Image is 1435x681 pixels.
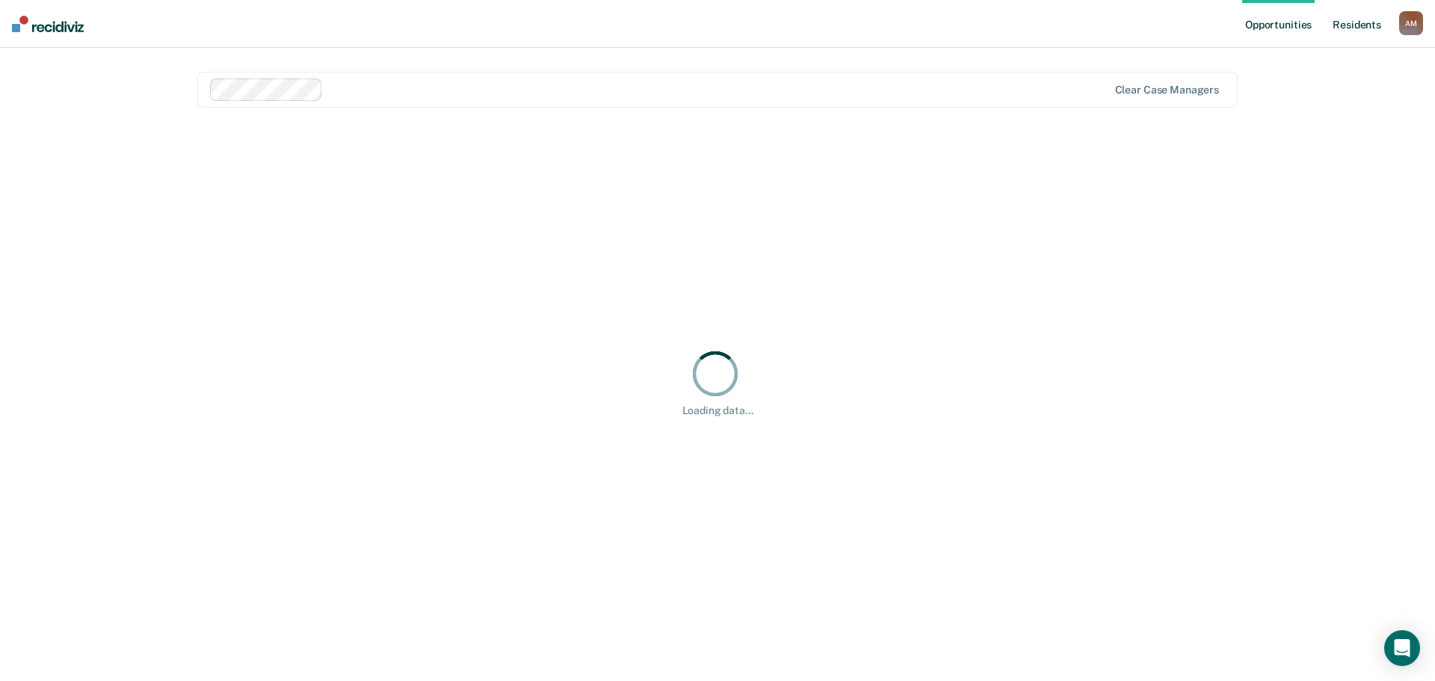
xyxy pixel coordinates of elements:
[682,404,753,417] div: Loading data...
[1384,630,1420,666] div: Open Intercom Messenger
[12,16,84,32] img: Recidiviz
[1399,11,1423,35] button: AM
[1115,84,1219,96] div: Clear case managers
[1399,11,1423,35] div: A M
